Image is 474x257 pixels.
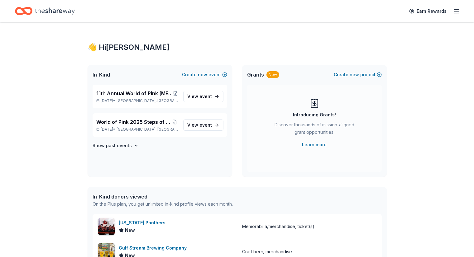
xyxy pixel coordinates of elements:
[96,90,173,97] span: 11th Annual World of Pink [MEDICAL_DATA] Survivors Fashion Show 2025
[119,244,189,252] div: Gulf Stream Brewing Company
[334,71,382,78] button: Createnewproject
[183,91,223,102] a: View event
[93,142,132,149] h4: Show past events
[187,121,212,129] span: View
[96,118,171,126] span: World of Pink 2025 Steps of Strength Fashion Show
[98,218,115,235] img: Image for Florida Panthers
[198,71,207,78] span: new
[182,71,227,78] button: Createnewevent
[350,71,359,78] span: new
[125,227,135,234] span: New
[242,223,314,230] div: Memorabilia/merchandise, ticket(s)
[96,98,178,103] p: [DATE] •
[93,71,110,78] span: In-Kind
[199,122,212,128] span: event
[88,42,387,52] div: 👋 Hi [PERSON_NAME]
[117,98,178,103] span: [GEOGRAPHIC_DATA], [GEOGRAPHIC_DATA]
[93,142,139,149] button: Show past events
[293,111,336,119] div: Introducing Grants!
[242,248,292,255] div: Craft beer, merchandise
[302,141,327,148] a: Learn more
[187,93,212,100] span: View
[119,219,168,227] div: [US_STATE] Panthers
[266,71,279,78] div: New
[183,119,223,131] a: View event
[405,6,450,17] a: Earn Rewards
[15,4,75,18] a: Home
[96,127,178,132] p: [DATE] •
[199,94,212,99] span: event
[272,121,357,138] div: Discover thousands of mission-aligned grant opportunities.
[93,200,233,208] div: On the Plus plan, you get unlimited in-kind profile views each month.
[93,193,233,200] div: In-Kind donors viewed
[247,71,264,78] span: Grants
[117,127,178,132] span: [GEOGRAPHIC_DATA], [GEOGRAPHIC_DATA]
